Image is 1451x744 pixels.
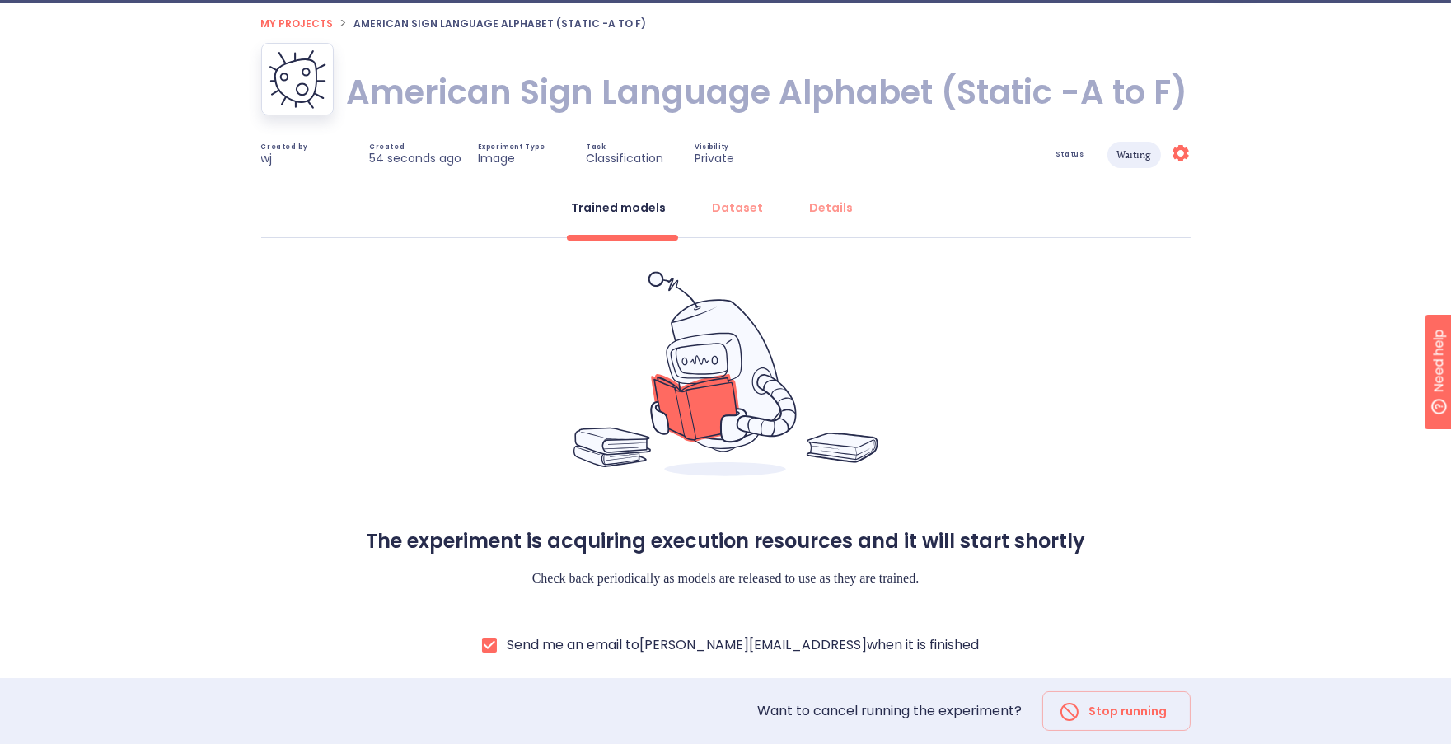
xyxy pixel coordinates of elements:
div: Stop running [1043,698,1190,725]
span: Need help [39,4,101,24]
p: wj [261,151,273,166]
div: Trained models [572,199,667,216]
p: Classification [586,151,663,166]
p: The experiment is acquiring execution resources and it will start shortly [366,526,1085,555]
a: My projects [261,13,334,32]
p: Check back periodically as models are released to use as they are trained. [532,569,920,588]
button: Stop running [1042,691,1191,731]
p: Want to cancel running the experiment? [758,701,1023,721]
span: Task [586,144,606,151]
span: Status [1055,152,1084,158]
span: Created [369,144,405,151]
span: Visibility [695,144,729,151]
li: > [340,13,348,33]
p: 54 seconds ago [369,151,461,166]
span: American Sign Language Alphabet (Static -A to F) [354,16,647,30]
h1: American Sign Language Alphabet (Static -A to F) [347,69,1188,115]
img: American Sign Language Alphabet (Static -A to F) [269,49,326,109]
p: Send me an email to [PERSON_NAME][EMAIL_ADDRESS] when it is finished [507,635,979,655]
div: Details [810,199,854,216]
span: Created by [261,144,308,151]
span: My projects [261,16,334,30]
span: Experiment Type [478,144,545,151]
span: Waiting [1107,96,1161,214]
div: Dataset [713,199,764,216]
p: Private [695,151,734,166]
p: Image [478,151,515,166]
